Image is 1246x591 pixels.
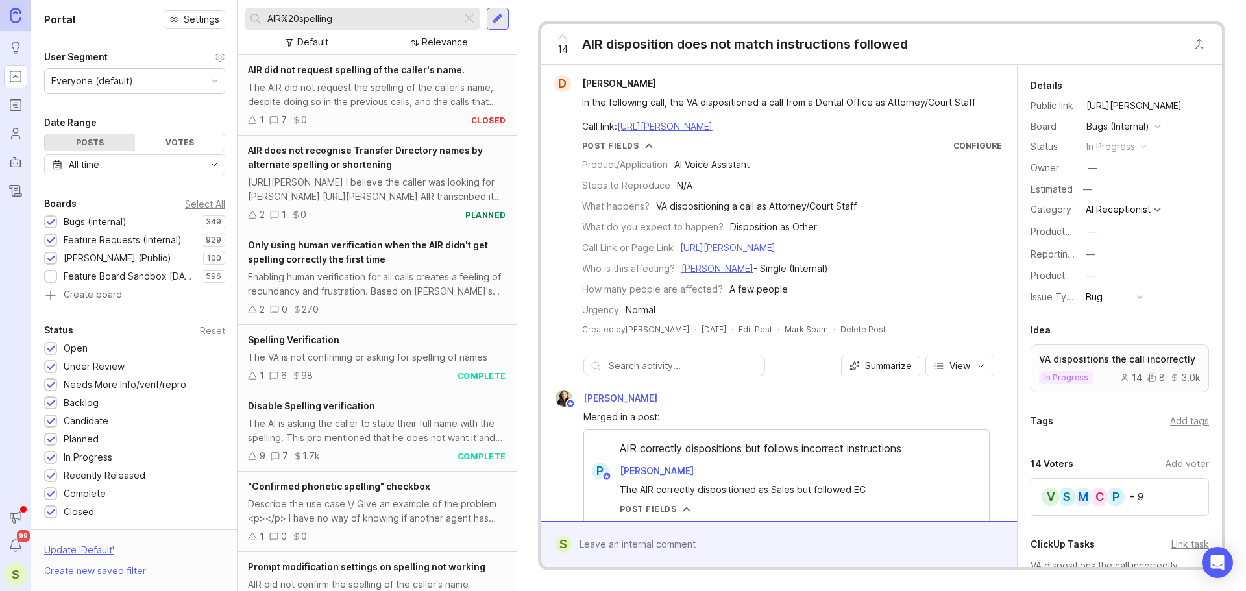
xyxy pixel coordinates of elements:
[681,263,753,274] a: [PERSON_NAME]
[582,119,991,134] div: Call link:
[730,220,817,234] div: Disposition as Other
[64,359,125,374] div: Under Review
[1088,161,1097,175] div: —
[1120,373,1142,382] div: 14
[626,303,655,317] div: Normal
[1082,97,1186,114] a: [URL][PERSON_NAME]
[238,55,517,136] a: AIR did not request spelling of the caller's name.The AIR did not request the spelling of the cal...
[674,158,750,172] div: AI Voice Assistant
[582,178,670,193] div: Steps to Reproduce
[64,251,171,265] div: [PERSON_NAME] (Public)
[44,322,73,338] div: Status
[1086,247,1095,261] div: —
[301,529,307,544] div: 0
[1031,139,1076,154] div: Status
[282,302,287,317] div: 0
[238,230,517,325] a: Only using human verification when the AIR didn't get spelling correctly the first timeEnabling h...
[164,10,225,29] button: Settings
[4,151,27,174] a: Autopilot
[248,350,506,365] div: The VA is not confirming or asking for spelling of names
[1031,270,1065,281] label: Product
[1031,537,1095,552] div: ClickUp Tasks
[680,242,776,253] a: [URL][PERSON_NAME]
[582,95,991,110] div: In the following call, the VA dispositioned a call from a Dental Office as Attorney/Court Staff
[248,481,430,492] span: "Confirmed phonetic spelling" checkbox
[301,113,307,127] div: 0
[64,505,94,519] div: Closed
[4,179,27,202] a: Changelog
[4,505,27,529] button: Announcements
[1057,487,1077,507] div: S
[44,196,77,211] div: Boards
[267,12,456,26] input: Search...
[1089,487,1110,507] div: C
[602,472,611,481] img: member badge
[681,261,828,276] div: - Single (Internal)
[583,410,990,424] div: Merged in a post:
[953,141,1002,151] a: Configure
[185,200,225,208] div: Select All
[925,356,994,376] button: View
[260,208,265,222] div: 2
[206,271,221,282] p: 596
[4,562,27,586] div: S
[51,74,133,88] div: Everyone (default)
[1031,161,1076,175] div: Owner
[582,261,675,276] div: Who is this affecting?
[617,121,713,132] a: [URL][PERSON_NAME]
[458,451,506,462] div: complete
[44,543,114,564] div: Update ' Default '
[1031,322,1051,338] div: Idea
[248,64,465,75] span: AIR did not request spelling of the caller's name.
[656,199,857,213] div: VA dispositioning a call as Attorney/Court Staff
[1031,226,1099,237] label: ProductboardID
[204,160,225,170] svg: toggle icon
[1202,547,1233,578] div: Open Intercom Messenger
[248,416,506,445] div: The AI is asking the caller to state their full name with the spelling. This pro mentioned that h...
[556,390,572,407] img: Ysabelle Eugenio
[583,392,657,404] span: [PERSON_NAME]
[1031,291,1078,302] label: Issue Type
[260,302,265,317] div: 2
[260,368,264,383] div: 1
[582,282,723,296] div: How many people are affected?
[1031,456,1073,472] div: 14 Voters
[248,175,506,204] div: [URL][PERSON_NAME] I believe the caller was looking for [PERSON_NAME] [URL][PERSON_NAME] AIR tran...
[702,324,726,334] time: [DATE]
[17,530,30,542] span: 99
[554,75,571,92] div: D
[1044,372,1088,383] p: in progress
[833,324,835,335] div: ·
[582,158,668,172] div: Product/Application
[4,122,27,145] a: Users
[777,324,779,335] div: ·
[45,134,135,151] div: Posts
[200,327,225,334] div: Reset
[44,49,108,65] div: User Segment
[248,334,339,345] span: Spelling Verification
[1031,248,1100,259] label: Reporting Team
[248,561,485,572] span: Prompt modification settings on spelling not working
[582,303,619,317] div: Urgency
[282,208,286,222] div: 1
[64,269,195,283] div: Feature Board Sandbox [DATE]
[64,341,88,356] div: Open
[64,414,108,428] div: Candidate
[548,390,668,407] a: Ysabelle Eugenio[PERSON_NAME]
[238,391,517,472] a: Disable Spelling verificationThe AI is asking the caller to state their full name with the spelli...
[64,378,186,392] div: Needs More Info/verif/repro
[238,325,517,391] a: Spelling VerificationThe VA is not confirming or asking for spelling of names1698complete
[64,487,106,501] div: Complete
[422,35,468,49] div: Relevance
[281,368,287,383] div: 6
[64,468,145,483] div: Recently Released
[207,253,221,263] p: 100
[949,359,970,372] span: View
[64,450,112,464] div: In Progress
[64,233,182,247] div: Feature Requests (Internal)
[1031,119,1076,134] div: Board
[301,368,313,383] div: 98
[248,400,375,411] span: Disable Spelling verification
[248,270,506,298] div: Enabling human verification for all calls creates a feeling of redundancy and frustration. Based ...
